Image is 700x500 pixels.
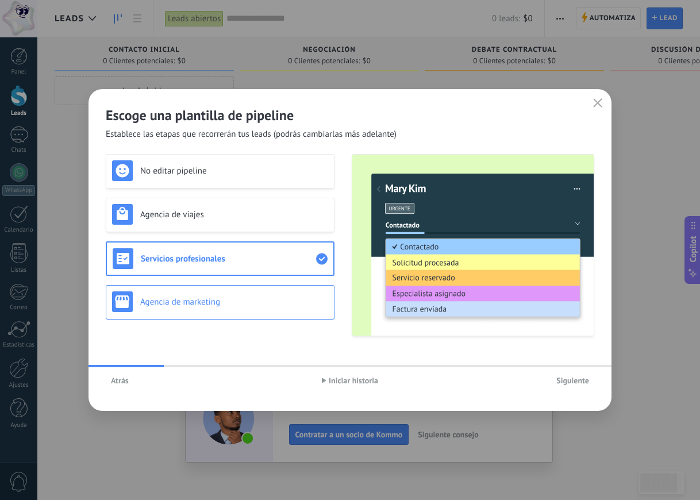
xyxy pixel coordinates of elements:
span: Siguiente [556,376,589,384]
h3: Agencia de viajes [140,209,328,220]
span: Iniciar historia [329,376,378,384]
h3: No editar pipeline [140,166,328,176]
span: Atrás [111,376,129,384]
button: Iniciar historia [317,372,383,389]
h2: Escoge una plantilla de pipeline [106,106,594,124]
h3: Agencia de marketing [140,297,328,307]
button: Atrás [106,372,134,389]
h3: Servicios profesionales [141,253,316,264]
button: Siguiente [551,372,594,389]
span: Establece las etapas que recorrerán tus leads (podrás cambiarlas más adelante) [106,129,397,140]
